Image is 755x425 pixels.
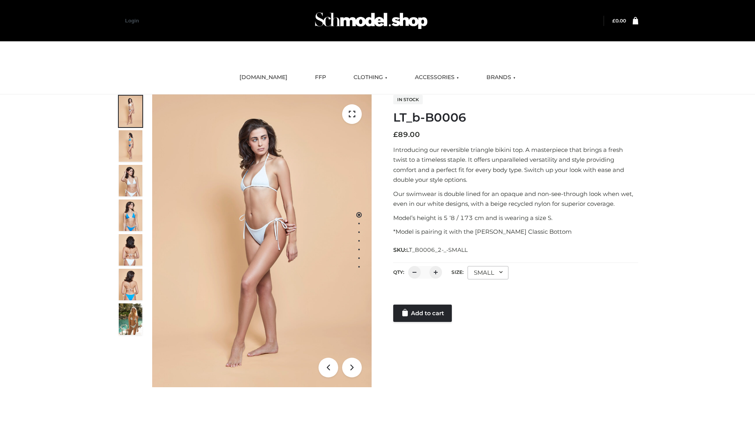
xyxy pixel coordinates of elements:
[481,69,521,86] a: BRANDS
[125,18,139,24] a: Login
[152,94,372,387] img: ArielClassicBikiniTop_CloudNine_AzureSky_OW114ECO_1
[393,145,638,185] p: Introducing our reversible triangle bikini top. A masterpiece that brings a fresh twist to a time...
[409,69,465,86] a: ACCESSORIES
[312,5,430,36] img: Schmodel Admin 964
[393,130,398,139] span: £
[119,234,142,266] img: ArielClassicBikiniTop_CloudNine_AzureSky_OW114ECO_7-scaled.jpg
[119,165,142,196] img: ArielClassicBikiniTop_CloudNine_AzureSky_OW114ECO_3-scaled.jpg
[348,69,393,86] a: CLOTHING
[612,18,626,24] a: £0.00
[393,130,420,139] bdi: 89.00
[119,130,142,162] img: ArielClassicBikiniTop_CloudNine_AzureSky_OW114ECO_2-scaled.jpg
[119,200,142,231] img: ArielClassicBikiniTop_CloudNine_AzureSky_OW114ECO_4-scaled.jpg
[119,269,142,300] img: ArielClassicBikiniTop_CloudNine_AzureSky_OW114ECO_8-scaled.jpg
[234,69,293,86] a: [DOMAIN_NAME]
[393,269,404,275] label: QTY:
[393,189,638,209] p: Our swimwear is double lined for an opaque and non-see-through look when wet, even in our white d...
[309,69,332,86] a: FFP
[612,18,615,24] span: £
[119,96,142,127] img: ArielClassicBikiniTop_CloudNine_AzureSky_OW114ECO_1-scaled.jpg
[393,213,638,223] p: Model’s height is 5 ‘8 / 173 cm and is wearing a size S.
[393,111,638,125] h1: LT_b-B0006
[393,95,423,104] span: In stock
[393,305,452,322] a: Add to cart
[119,303,142,335] img: Arieltop_CloudNine_AzureSky2.jpg
[612,18,626,24] bdi: 0.00
[393,227,638,237] p: *Model is pairing it with the [PERSON_NAME] Classic Bottom
[393,245,468,255] span: SKU:
[451,269,464,275] label: Size:
[406,246,468,253] span: LT_B0006_2-_-SMALL
[468,266,508,279] div: SMALL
